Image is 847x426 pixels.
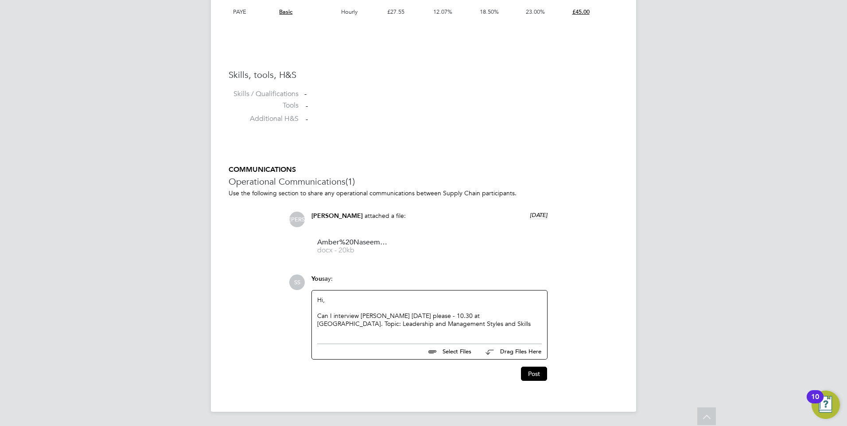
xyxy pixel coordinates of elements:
[229,89,299,99] label: Skills / Qualifications
[229,176,618,187] h3: Operational Communications
[572,8,590,15] span: £45.00
[311,275,322,283] span: You
[530,211,548,219] span: [DATE]
[317,239,388,254] a: Amber%20Naseem%20-%20CV docx - 20kb
[317,296,542,334] div: Hi,
[317,312,542,328] div: Can I interview [PERSON_NAME] [DATE] please - 10.30 at [GEOGRAPHIC_DATA]. Topic: Leadership and M...
[521,367,547,381] button: Post
[229,114,299,124] label: Additional H&S
[811,397,819,408] div: 10
[478,343,542,361] button: Drag Files Here
[229,101,299,110] label: Tools
[304,89,618,99] div: -
[229,69,618,81] h3: Skills, tools, H&S
[289,275,305,290] span: SS
[306,101,308,110] span: -
[306,115,308,124] span: -
[317,239,388,246] span: Amber%20Naseem%20-%20CV
[365,212,406,220] span: attached a file:
[480,8,499,15] span: 18.50%
[229,165,618,174] h5: COMMUNICATIONS
[317,247,388,254] span: docx - 20kb
[229,189,618,197] p: Use the following section to share any operational communications between Supply Chain participants.
[433,8,452,15] span: 12.07%
[289,212,305,227] span: [PERSON_NAME]
[311,275,548,290] div: say:
[311,212,363,220] span: [PERSON_NAME]
[279,8,292,15] span: Basic
[346,176,355,187] span: (1)
[526,8,545,15] span: 23.00%
[812,391,840,419] button: Open Resource Center, 10 new notifications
